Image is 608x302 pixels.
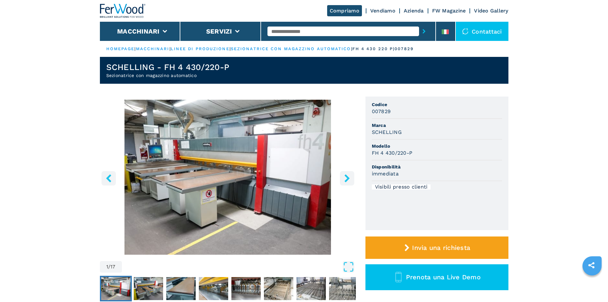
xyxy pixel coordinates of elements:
[124,261,354,273] button: Open Fullscreen
[372,143,502,149] span: Modello
[296,277,326,300] img: 9edb803d914e15bb5cc784d8da61d69b
[169,46,171,51] span: |
[372,122,502,128] span: Marca
[100,100,356,255] img: Sezionatrice con magazzino automatico SCHELLING FH 4 430/220-P
[231,46,351,51] a: sezionatrice con magazzino automatico
[372,170,399,177] h3: immediata
[263,276,295,301] button: Go to Slide 6
[110,264,116,269] span: 17
[351,46,352,51] span: |
[372,108,391,115] h3: 007829
[419,24,429,39] button: submit-button
[106,62,229,72] h1: SCHELLING - FH 4 430/220-P
[100,100,356,255] div: Go to Slide 1
[100,276,132,301] button: Go to Slide 1
[171,46,229,51] a: linee di produzione
[412,244,470,252] span: Invia una richiesta
[106,72,229,79] h2: Sezionatrice con magazzino automatico
[394,46,414,52] p: 007829
[134,277,163,300] img: 1e19062c0b3d3ec6cf25d48bbe61a7ce
[432,8,466,14] a: FW Magazine
[329,277,358,300] img: 2fd30078c224906bf518cb76f8b425e5
[456,22,508,41] div: Contattaci
[100,4,146,18] img: Ferwood
[404,8,424,14] a: Azienda
[583,257,599,273] a: sharethis
[370,8,395,14] a: Vendiamo
[134,46,136,51] span: |
[264,277,293,300] img: 367aa02b59a381e7922e4378fd2ee39a
[372,128,402,136] h3: SCHELLING
[106,46,135,51] a: HOMEPAGE
[372,164,502,170] span: Disponibilità
[327,5,362,16] a: Compriamo
[352,46,395,52] p: fh 4 430 220 p |
[328,276,360,301] button: Go to Slide 8
[581,273,603,297] iframe: Chat
[462,28,469,35] img: Contattaci
[132,276,164,301] button: Go to Slide 2
[372,101,502,108] span: Codice
[229,46,231,51] span: |
[166,277,196,300] img: bcd095de88edc784bffc96a649b4ca9f
[474,8,508,14] a: Video Gallery
[198,276,229,301] button: Go to Slide 4
[199,277,228,300] img: da103d0b538ab2dc08f8f3c1e86e406f
[117,27,160,35] button: Macchinari
[365,264,508,290] button: Prenota una Live Demo
[295,276,327,301] button: Go to Slide 7
[372,184,431,190] div: Visibili presso clienti
[108,264,110,269] span: /
[372,149,413,157] h3: FH 4 430/220-P
[165,276,197,301] button: Go to Slide 3
[340,171,354,185] button: right-button
[100,276,356,301] nav: Thumbnail Navigation
[406,273,481,281] span: Prenota una Live Demo
[101,171,116,185] button: left-button
[136,46,169,51] a: macchinari
[106,264,108,269] span: 1
[231,277,261,300] img: c3cb8b205374c77ab69b4efa02eedb0d
[230,276,262,301] button: Go to Slide 5
[206,27,232,35] button: Servizi
[365,236,508,259] button: Invia una richiesta
[101,277,131,300] img: 07bb593e16ef9cc83e63f9ede49ba872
